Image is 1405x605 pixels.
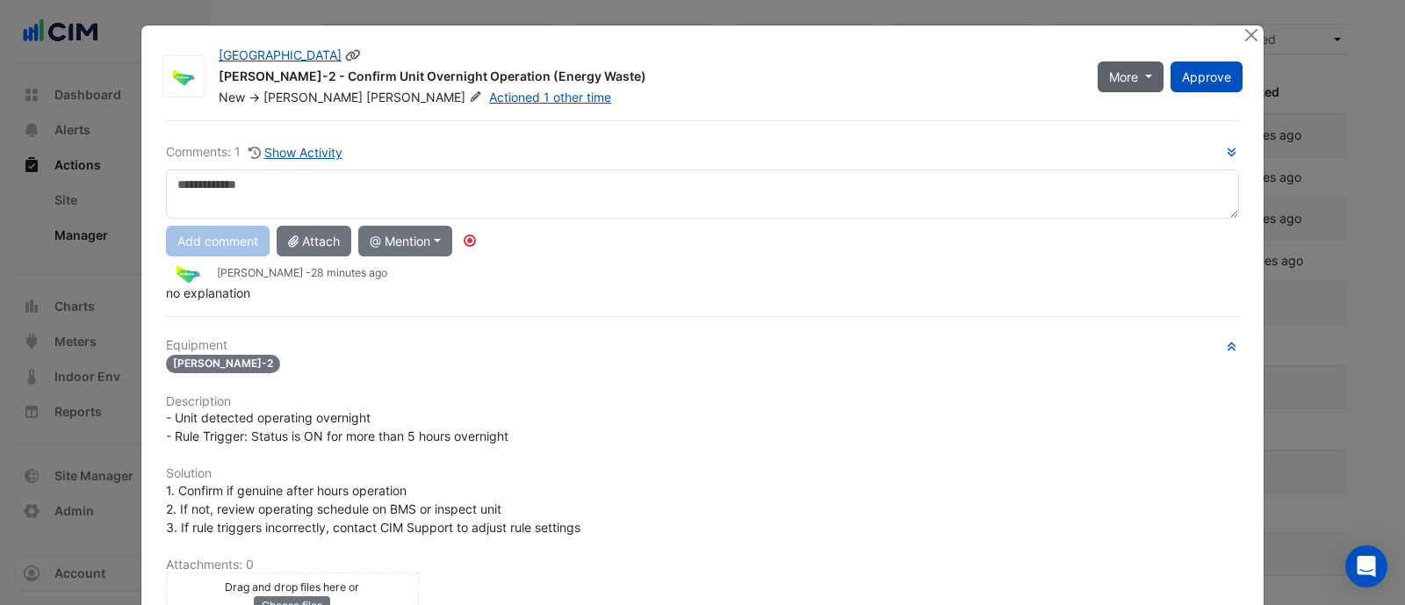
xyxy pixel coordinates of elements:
img: Lendlease Retail [163,68,204,86]
span: More [1109,68,1138,86]
h6: Equipment [166,338,1239,353]
button: Show Activity [248,142,343,162]
div: Tooltip anchor [462,233,478,248]
span: - Unit detected operating overnight - Rule Trigger: Status is ON for more than 5 hours overnight [166,410,508,443]
div: Open Intercom Messenger [1345,545,1387,587]
span: New [219,90,245,104]
h6: Description [166,394,1239,409]
button: Attach [277,226,351,256]
span: 1. Confirm if genuine after hours operation 2. If not, review operating schedule on BMS or inspec... [166,483,580,535]
span: Approve [1182,69,1231,84]
img: Lendlease Retail [166,264,210,284]
span: [PERSON_NAME] [263,90,363,104]
a: Actioned 1 other time [489,90,611,104]
h6: Attachments: 0 [166,558,1239,573]
button: Close [1242,25,1260,44]
button: @ Mention [358,226,452,256]
small: [PERSON_NAME] - [217,265,387,281]
button: Approve [1171,61,1243,92]
h6: Solution [166,466,1239,481]
span: no explanation [166,285,250,300]
span: [PERSON_NAME]-2 [166,355,280,373]
span: 2025-08-18 13:30:40 [311,266,387,279]
span: -> [249,90,260,104]
span: Copy link to clipboard [345,47,361,62]
div: [PERSON_NAME]-2 - Confirm Unit Overnight Operation (Energy Waste) [219,68,1077,89]
button: More [1098,61,1164,92]
span: [PERSON_NAME] [366,89,486,106]
small: Drag and drop files here or [225,580,359,594]
div: Comments: 1 [166,142,343,162]
a: [GEOGRAPHIC_DATA] [219,47,342,62]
